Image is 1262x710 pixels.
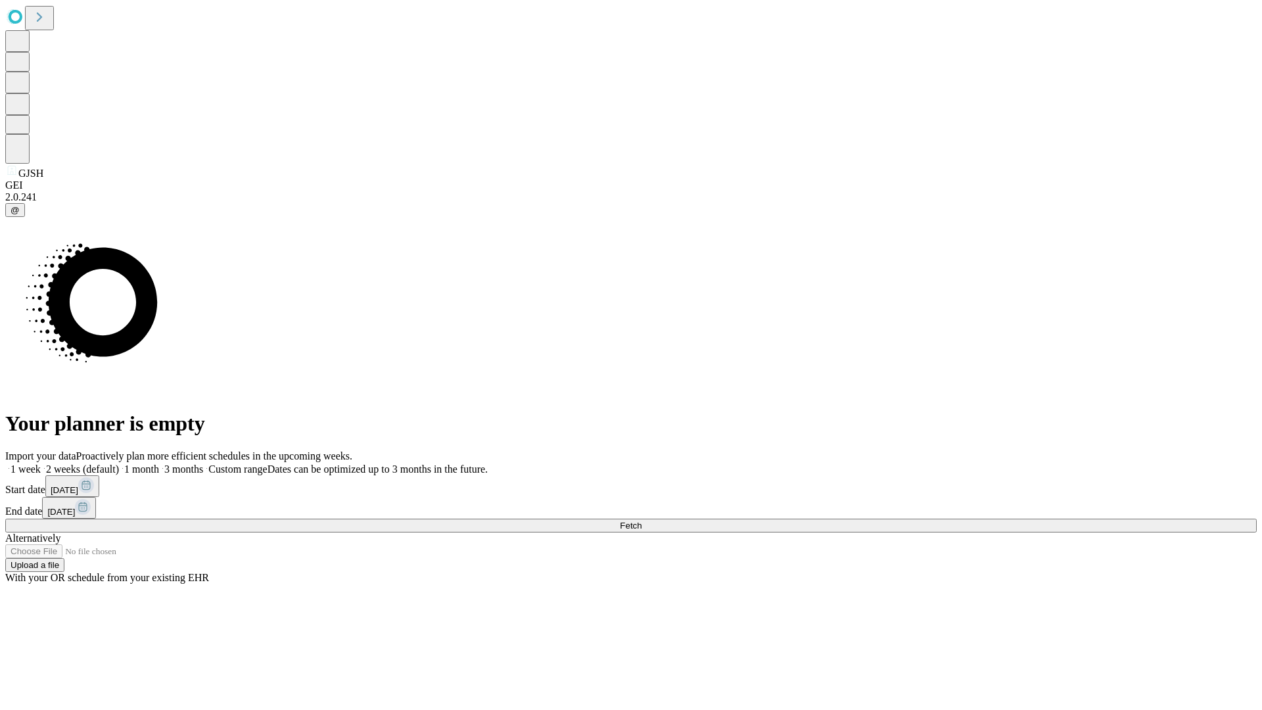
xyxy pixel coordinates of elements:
button: @ [5,203,25,217]
span: [DATE] [51,485,78,495]
span: Proactively plan more efficient schedules in the upcoming weeks. [76,450,352,461]
button: [DATE] [42,497,96,519]
button: Upload a file [5,558,64,572]
button: Fetch [5,519,1257,532]
span: 1 month [124,463,159,475]
span: 2 weeks (default) [46,463,119,475]
span: Dates can be optimized up to 3 months in the future. [268,463,488,475]
span: Import your data [5,450,76,461]
div: 2.0.241 [5,191,1257,203]
div: GEI [5,179,1257,191]
h1: Your planner is empty [5,412,1257,436]
span: Alternatively [5,532,60,544]
span: 1 week [11,463,41,475]
span: GJSH [18,168,43,179]
div: End date [5,497,1257,519]
button: [DATE] [45,475,99,497]
span: Fetch [620,521,642,531]
span: 3 months [164,463,203,475]
span: Custom range [208,463,267,475]
span: @ [11,205,20,215]
span: [DATE] [47,507,75,517]
span: With your OR schedule from your existing EHR [5,572,209,583]
div: Start date [5,475,1257,497]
